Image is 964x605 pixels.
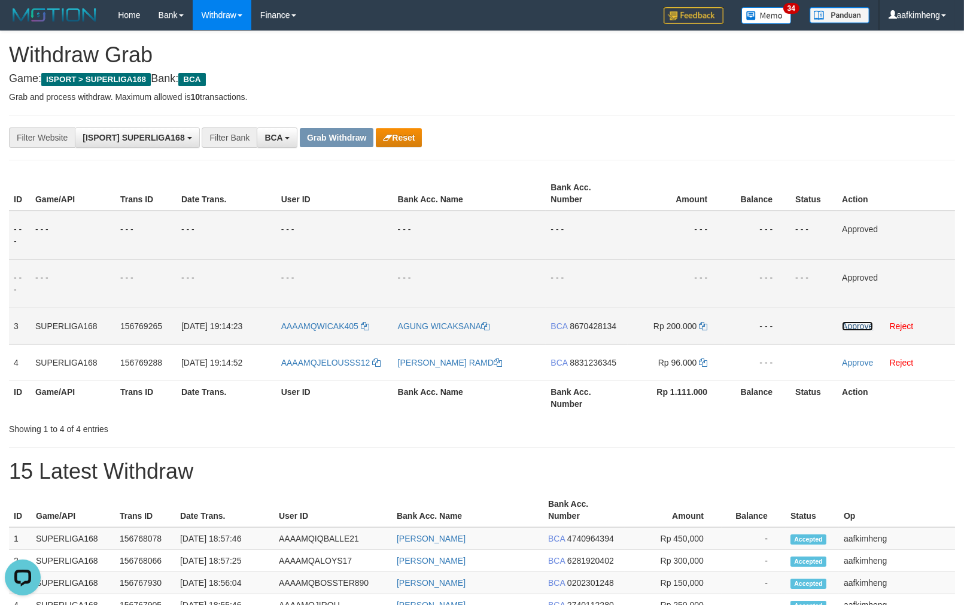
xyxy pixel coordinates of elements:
span: Rp 200.000 [653,321,697,331]
td: Approved [837,259,955,308]
th: Balance [725,177,790,211]
span: BCA [264,133,282,142]
a: [PERSON_NAME] [397,534,466,543]
td: - - - [725,308,790,344]
span: Copy 4740964394 to clipboard [567,534,614,543]
td: SUPERLIGA168 [31,527,115,550]
td: - - - [546,259,628,308]
a: Reject [890,321,914,331]
td: - [722,527,786,550]
a: [PERSON_NAME] [397,578,466,588]
span: BCA [551,321,567,331]
span: 156769265 [120,321,162,331]
th: Trans ID [115,493,175,527]
th: Status [786,493,839,527]
th: Game/API [31,381,115,415]
td: - - - [115,259,177,308]
span: Accepted [790,557,826,567]
td: 2 [9,550,31,572]
th: Amount [628,177,725,211]
div: Filter Website [9,127,75,148]
span: Copy 8831236345 to clipboard [570,358,616,367]
span: AAAAMQJELOUSSS12 [281,358,370,367]
span: Copy 0202301248 to clipboard [567,578,614,588]
th: ID [9,493,31,527]
th: Game/API [31,177,115,211]
th: Bank Acc. Number [543,493,625,527]
td: - - - [177,211,276,260]
img: Feedback.jpg [664,7,723,24]
td: 156768066 [115,550,175,572]
th: Balance [722,493,786,527]
span: BCA [548,578,565,588]
td: - - - [9,211,31,260]
td: SUPERLIGA168 [31,572,115,594]
button: Grab Withdraw [300,128,373,147]
span: Rp 96.000 [658,358,697,367]
a: Copy 200000 to clipboard [699,321,707,331]
td: - - - [115,211,177,260]
th: Action [837,177,955,211]
span: BCA [551,358,567,367]
td: - - - [725,211,790,260]
td: - - - [177,259,276,308]
img: MOTION_logo.png [9,6,100,24]
td: - - - [393,259,546,308]
td: - - - [546,211,628,260]
th: Date Trans. [175,493,274,527]
span: BCA [548,534,565,543]
td: - - - [725,259,790,308]
td: 156767930 [115,572,175,594]
th: User ID [276,177,393,211]
td: - - - [31,211,115,260]
a: [PERSON_NAME] RAMD [398,358,502,367]
a: AGUNG WICAKSANA [398,321,489,331]
a: Reject [890,358,914,367]
td: Rp 450,000 [625,527,722,550]
th: Status [790,381,837,415]
th: Bank Acc. Number [546,177,628,211]
td: SUPERLIGA168 [31,550,115,572]
span: 156769288 [120,358,162,367]
th: Game/API [31,493,115,527]
td: - - - [393,211,546,260]
th: Bank Acc. Number [546,381,628,415]
td: SUPERLIGA168 [31,308,115,344]
button: Reset [376,128,422,147]
th: Status [790,177,837,211]
td: 4 [9,344,31,381]
span: 34 [783,3,799,14]
h1: Withdraw Grab [9,43,955,67]
span: Accepted [790,579,826,589]
h4: Game: Bank: [9,73,955,85]
td: - - - [9,259,31,308]
td: AAAAMQIQBALLE21 [274,527,392,550]
a: Copy 96000 to clipboard [699,358,707,367]
td: SUPERLIGA168 [31,344,115,381]
span: [DATE] 19:14:23 [181,321,242,331]
td: aafkimheng [839,572,955,594]
td: AAAAMQALOYS17 [274,550,392,572]
span: [ISPORT] SUPERLIGA168 [83,133,184,142]
td: Rp 150,000 [625,572,722,594]
th: Date Trans. [177,381,276,415]
strong: 10 [190,92,200,102]
td: - [722,550,786,572]
th: Trans ID [115,177,177,211]
th: ID [9,381,31,415]
td: [DATE] 18:57:46 [175,527,274,550]
th: ID [9,177,31,211]
th: User ID [276,381,393,415]
img: Button%20Memo.svg [741,7,792,24]
th: User ID [274,493,392,527]
td: [DATE] 18:56:04 [175,572,274,594]
th: Action [837,381,955,415]
span: Copy 8670428134 to clipboard [570,321,616,331]
td: aafkimheng [839,527,955,550]
td: 3 [9,308,31,344]
td: 1 [9,527,31,550]
span: [DATE] 19:14:52 [181,358,242,367]
td: Approved [837,211,955,260]
button: BCA [257,127,297,148]
span: ISPORT > SUPERLIGA168 [41,73,151,86]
